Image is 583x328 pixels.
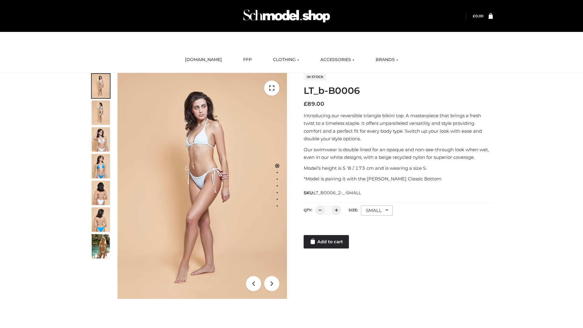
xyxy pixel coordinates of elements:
[92,181,110,205] img: ArielClassicBikiniTop_CloudNine_AzureSky_OW114ECO_7-scaled.jpg
[304,208,312,212] label: QTY:
[371,53,403,67] a: BRANDS
[304,189,362,196] span: SKU:
[304,175,493,183] p: *Model is pairing it with the [PERSON_NAME] Classic Bottom
[92,101,110,125] img: ArielClassicBikiniTop_CloudNine_AzureSky_OW114ECO_2-scaled.jpg
[304,235,349,248] a: Add to cart
[304,112,493,143] p: Introducing our reversible triangle bikini top. A masterpiece that brings a fresh twist to a time...
[349,208,358,212] label: Size:
[304,73,326,80] span: In stock
[239,53,256,67] a: FFP
[304,101,324,107] bdi: 89.00
[473,14,483,18] a: £0.00
[473,14,475,18] span: £
[473,14,483,18] bdi: 0.00
[92,127,110,152] img: ArielClassicBikiniTop_CloudNine_AzureSky_OW114ECO_3-scaled.jpg
[304,85,493,96] h1: LT_b-B0006
[361,205,393,216] div: SMALL
[304,164,493,172] p: Model’s height is 5 ‘8 / 173 cm and is wearing a size S.
[241,4,332,28] img: Schmodel Admin 964
[92,207,110,232] img: ArielClassicBikiniTop_CloudNine_AzureSky_OW114ECO_8-scaled.jpg
[304,146,493,161] p: Our swimwear is double lined for an opaque and non-see-through look when wet, even in our white d...
[268,53,304,67] a: CLOTHING
[92,234,110,258] img: Arieltop_CloudNine_AzureSky2.jpg
[118,73,287,299] img: ArielClassicBikiniTop_CloudNine_AzureSky_OW114ECO_1
[92,154,110,178] img: ArielClassicBikiniTop_CloudNine_AzureSky_OW114ECO_4-scaled.jpg
[314,190,361,196] span: LT_B0006_2-_-SMALL
[92,74,110,98] img: ArielClassicBikiniTop_CloudNine_AzureSky_OW114ECO_1-scaled.jpg
[316,53,359,67] a: ACCESSORIES
[180,53,227,67] a: [DOMAIN_NAME]
[304,101,307,107] span: £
